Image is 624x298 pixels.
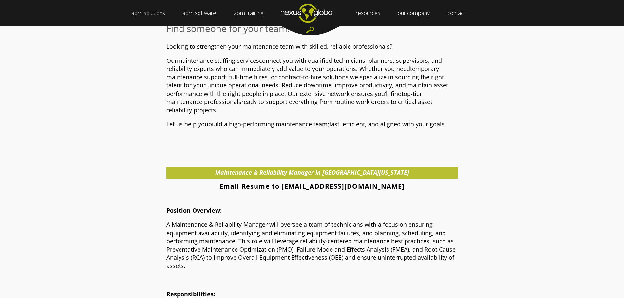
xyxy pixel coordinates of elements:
p: Let us help you fast, efficient, and aligned with your goals. [166,120,458,128]
span: top-tier maintenance professionals [166,90,422,106]
span: staffing services [215,57,259,64]
h3: Find someone for your team! [166,23,458,34]
p: Looking to strengthen your maintenance team with skilled, reliable professionals? [166,43,458,51]
span: maintenance [177,57,213,64]
strong: Responsibilities: [166,290,215,298]
p: Our connect you with qualified technicians, planners, supervisors, and reliability experts who ca... [166,57,458,114]
span: build a high-performing maintenance team; [208,120,329,128]
p: A Maintenance & Reliability Manager will oversee a team of technicians with a focus on ensuring e... [166,220,458,270]
span: Maintenance & Reliability Manager in [GEOGRAPHIC_DATA][US_STATE] [215,168,409,176]
strong: Email Resume to [EMAIL_ADDRESS][DOMAIN_NAME] [219,182,405,191]
span: temporary maintenance support, full-time hires, or contract-to-hire solutions, [166,65,439,81]
strong: Position Overview: [166,206,222,214]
